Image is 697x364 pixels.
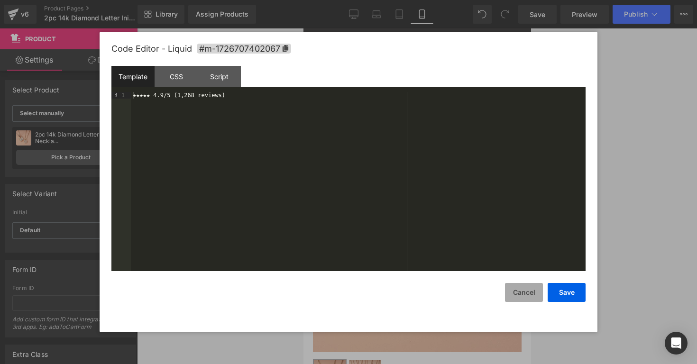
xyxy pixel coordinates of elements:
div: Script [198,66,241,87]
div: Template [111,66,155,87]
a: 2pc 14k Diamond Letter Initial Necklaces [9,64,218,84]
img: GARIZI [90,26,138,48]
img: 2pc 14k Diamond Letter Initial Necklaces [10,332,42,364]
a: GARIZI [87,22,141,52]
summary: Menu [1,27,22,47]
div: 1 [111,92,131,99]
span: BUY 1 GET 1 50% OFF ALL ACCESSORIES [48,4,180,12]
span: Click to copy [197,44,291,54]
div: Accessories [9,64,218,74]
span: Code Editor - Liquid [111,44,192,54]
div: CSS [155,66,198,87]
div: Open Intercom Messenger [665,332,688,355]
img: 2pc 14k Diamond Letter Initial Necklaces [9,110,218,324]
summary: Search [184,27,205,47]
button: Cancel [505,283,543,302]
button: Save [548,283,586,302]
img: 2pc 14k Diamond Letter Initial Necklaces [46,332,77,364]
